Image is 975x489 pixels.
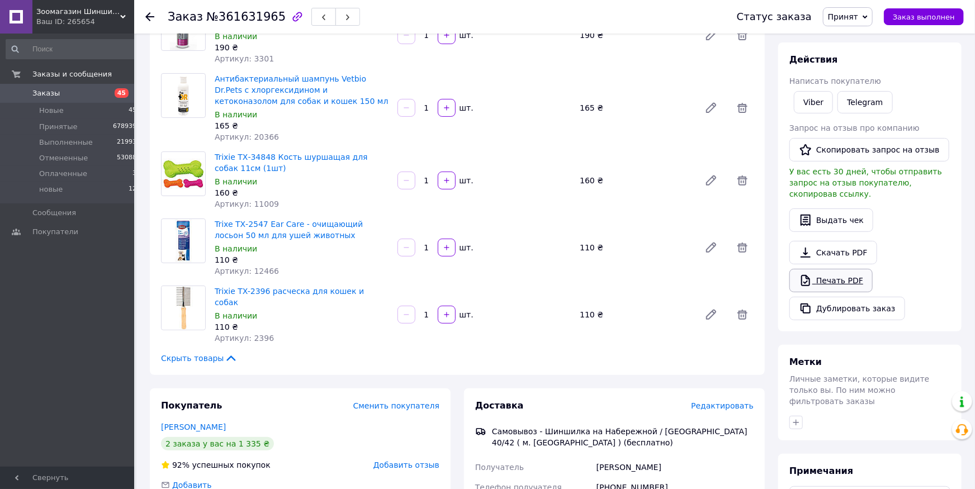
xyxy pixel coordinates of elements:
span: Удалить [731,24,754,46]
div: 110 ₴ [575,307,695,322]
img: Trixie ТХ-34848 Кость шуршащая для собак 11см (1шт) [162,159,205,189]
a: Редактировать [700,236,722,259]
div: 110 ₴ [575,240,695,255]
div: шт. [457,102,475,113]
button: Заказ выполнен [884,8,964,25]
div: 110 ₴ [215,321,389,333]
a: Печать PDF [789,269,873,292]
div: [PERSON_NAME] [594,457,756,477]
span: В наличии [215,110,257,119]
span: Личные заметки, которые видите только вы. По ним можно фильтровать заказы [789,374,930,406]
div: шт. [457,30,475,41]
span: 12 [129,184,136,194]
div: успешных покупок [161,459,271,471]
span: Действия [789,54,838,65]
span: Доставка [475,400,524,411]
span: Добавить отзыв [373,460,439,469]
span: 45 [115,88,129,98]
button: Скопировать запрос на отзыв [789,138,949,162]
a: Trixie ТХ-34848 Кость шуршащая для собак 11см (1шт) [215,153,368,173]
span: Метки [789,357,822,367]
div: 160 ₴ [215,187,389,198]
div: 2 заказа у вас на 1 335 ₴ [161,437,274,450]
a: Trixie TX-2396 расческа для кошек и собак [215,287,364,307]
button: Дублировать заказ [789,297,905,320]
span: Новые [39,106,64,116]
span: Удалить [731,169,754,192]
div: Статус заказа [737,11,812,22]
span: Покупатели [32,227,78,237]
span: Оплаченные [39,169,87,179]
span: №361631965 [206,10,286,23]
span: Скрыть товары [161,353,238,364]
a: Скачать PDF [789,241,877,264]
div: 165 ₴ [215,120,389,131]
div: Самовывоз - Шиншилка на Набережной / [GEOGRAPHIC_DATA] 40/42 ( м. [GEOGRAPHIC_DATA] ) (бесплатно) [489,426,756,448]
span: 678939 [113,122,136,132]
span: В наличии [215,177,257,186]
a: Telegram [837,91,892,113]
span: В наличии [215,32,257,41]
span: Получатель [475,463,524,472]
span: Удалить [731,97,754,119]
span: Артикул: 12466 [215,267,279,276]
span: Отмененные [39,153,88,163]
img: Trixe ТХ-2547 Ear Care - очищающий лосьон 50 мл для ушей животных [175,219,192,263]
div: шт. [457,175,475,186]
div: 160 ₴ [575,173,695,188]
span: Примечания [789,466,853,476]
a: Редактировать [700,169,722,192]
span: Заказы [32,88,60,98]
a: Редактировать [700,24,722,46]
span: Удалить [731,236,754,259]
span: У вас есть 30 дней, чтобы отправить запрос на отзыв покупателю, скопировав ссылку. [789,167,942,198]
span: Заказ выполнен [893,13,955,21]
a: Редактировать [700,303,722,326]
span: Заказ [168,10,203,23]
div: 190 ₴ [575,27,695,43]
span: Удалить [731,303,754,326]
span: Заказы и сообщения [32,69,112,79]
span: новые [39,184,63,194]
a: Антибактериальный шампунь Vetbio Dr.Pets с хлоргексидином и кетоконазолом для собак и кошек 150 мл [215,74,389,106]
input: Поиск [6,39,138,59]
span: Принятые [39,122,78,132]
a: Trixe ТХ-2547 Ear Care - очищающий лосьон 50 мл для ушей животных [215,220,363,240]
span: Редактировать [691,401,754,410]
a: [PERSON_NAME] [161,422,226,431]
span: 45 [129,106,136,116]
div: Вернуться назад [145,11,154,22]
span: Запрос на отзыв про компанию [789,124,920,132]
span: Покупатель [161,400,222,411]
span: Артикул: 3301 [215,54,274,63]
span: Выполненные [39,137,93,148]
span: Артикул: 20366 [215,132,279,141]
span: Сообщения [32,208,76,218]
img: Антибактериальный шампунь Vetbio Dr.Pets с хлоргексидином и кетоконазолом для собак и кошек 150 мл [162,74,205,117]
a: Viber [794,91,833,113]
div: 165 ₴ [575,100,695,116]
span: Написать покупателю [789,77,881,86]
div: шт. [457,242,475,253]
a: Редактировать [700,97,722,119]
span: 92% [172,460,190,469]
span: Зоомагазин Шиншилка - Дискаунтер зоотоваров.Корма для кошек и собак. Ветеринарная аптека [36,7,120,17]
span: Принят [828,12,858,21]
div: 110 ₴ [215,254,389,265]
span: 21993 [117,137,136,148]
span: 53088 [117,153,136,163]
div: Ваш ID: 265654 [36,17,134,27]
span: Артикул: 2396 [215,334,274,343]
span: Артикул: 11009 [215,200,279,208]
div: 190 ₴ [215,42,389,53]
span: Сменить покупателя [353,401,439,410]
img: Trixie TX-2396 расческа для кошек и собак [162,286,205,330]
div: шт. [457,309,475,320]
span: В наличии [215,244,257,253]
span: В наличии [215,311,257,320]
button: Выдать чек [789,208,873,232]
